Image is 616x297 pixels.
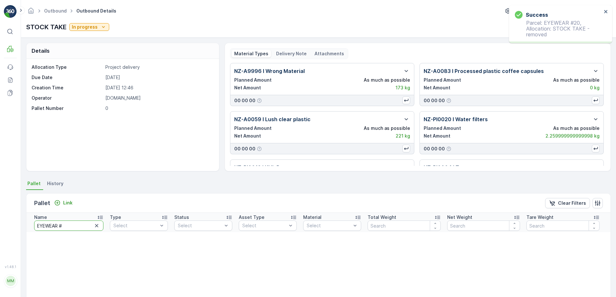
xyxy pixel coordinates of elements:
p: As much as possible [364,125,410,131]
p: 0 kg [590,85,600,91]
p: Net Weight [447,214,472,221]
p: Tare Weight [526,214,553,221]
div: MM [5,276,16,286]
p: Status [174,214,189,221]
p: Pallet Number [32,105,103,112]
p: Material [303,214,322,221]
p: Project delivery [105,64,212,70]
a: Homepage [27,10,34,15]
button: close [604,9,608,15]
p: Net Amount [424,85,450,91]
p: [DOMAIN_NAME] [105,95,212,101]
p: Type [110,214,121,221]
p: Planned Amount [234,125,272,131]
p: Planned Amount [234,77,272,83]
span: Pallet [27,180,41,187]
div: Help Tooltip Icon [257,146,262,151]
p: [DATE] [105,74,212,81]
p: Delivery Note [276,50,307,57]
p: Select [242,222,287,229]
p: 00 00 00 [424,146,445,152]
button: In progress [69,23,109,31]
p: NZ-A9996 I Wrong Material [234,67,305,75]
span: History [47,180,63,187]
p: [DATE] 12:46 [105,85,212,91]
input: Search [447,221,520,231]
button: MM [4,270,17,292]
p: NZ-A0059 I Lush clear plastic [234,115,311,123]
p: Allocation Type [32,64,103,70]
span: Outbound Details [75,8,118,14]
a: Outbound [44,8,67,14]
img: logo [4,5,17,18]
p: 00 00 00 [234,97,255,104]
button: Clear Filters [545,198,590,208]
p: 2.259999999999998 kg [545,133,600,139]
button: Link [52,199,75,207]
p: NZ-PI0012 I KHL Beautycare [234,164,307,171]
p: NZ-PI0020 I Water filters [424,115,488,123]
input: Search [368,221,441,231]
p: Asset Type [239,214,265,221]
p: Clear Filters [558,200,586,206]
input: Search [526,221,600,231]
p: 221 kg [396,133,410,139]
p: Link [63,200,72,206]
p: As much as possible [553,125,600,131]
p: Parcel: EYEWEAR #20, Allocation: STOCK TAKE - removed [515,20,602,37]
p: Total Weight [368,214,396,221]
p: 173 kg [396,85,410,91]
p: As much as possible [364,77,410,83]
p: Select [307,222,351,229]
p: As much as possible [553,77,600,83]
input: Search [34,221,103,231]
p: 00 00 00 [234,146,255,152]
p: 0 [105,105,212,112]
div: Help Tooltip Icon [446,98,451,103]
p: Name [34,214,47,221]
p: Material Types [234,50,268,57]
p: Creation Time [32,85,103,91]
span: v 1.48.1 [4,265,17,269]
p: NZ-A0083 I Processed plastic coffee capsules [424,67,544,75]
p: Net Amount [234,85,261,91]
p: NZ-PI0004 I Toys [424,164,468,171]
p: Planned Amount [424,77,461,83]
p: Attachments [314,50,344,57]
p: STOCK TAKE [26,22,67,32]
p: Select [178,222,222,229]
p: Details [32,47,50,55]
div: Help Tooltip Icon [446,146,451,151]
div: Help Tooltip Icon [257,98,262,103]
p: 00 00 00 [424,97,445,104]
p: Net Amount [234,133,261,139]
p: Operator [32,95,103,101]
p: Due Date [32,74,103,81]
p: Net Amount [424,133,450,139]
p: Planned Amount [424,125,461,131]
p: Pallet [34,199,50,208]
h3: Success [526,11,548,19]
p: In progress [72,24,98,30]
p: Select [113,222,158,229]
